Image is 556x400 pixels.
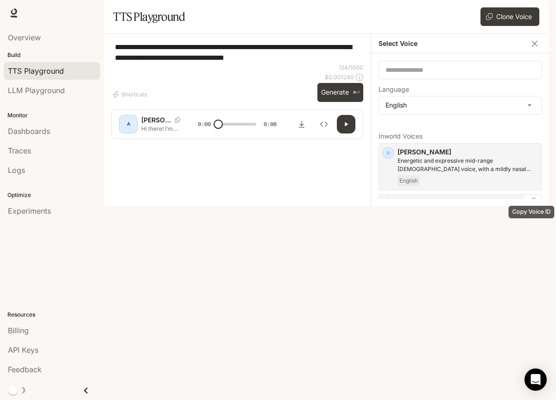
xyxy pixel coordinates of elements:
[528,198,537,205] button: Copy Voice ID
[379,86,409,93] p: Language
[509,206,555,218] div: Copy Voice ID
[317,83,363,102] button: Generate⌘⏎
[141,115,171,125] p: [PERSON_NAME]
[113,7,185,26] h1: TTS Playground
[353,90,360,95] p: ⌘⏎
[198,120,211,129] span: 0:00
[171,117,184,123] button: Copy Voice ID
[480,7,539,26] button: Clone Voice
[292,115,311,133] button: Download audio
[141,125,186,133] p: Hi there! I’m your virtual assistant powered by Sigmamind AI — here to make your day smoother, sm...
[398,175,420,186] span: English
[379,133,542,140] p: Inworld Voices
[398,157,537,173] p: Energetic and expressive mid-range male voice, with a mildly nasal quality
[121,117,136,132] div: A
[111,87,151,102] button: Shortcuts
[398,147,537,157] p: [PERSON_NAME]
[524,368,547,391] div: Open Intercom Messenger
[264,120,277,129] span: 0:06
[325,73,354,81] p: $ 0.001240
[315,115,333,133] button: Inspect
[398,198,537,208] p: [PERSON_NAME]
[379,96,541,114] div: English
[339,63,363,71] p: 124 / 1000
